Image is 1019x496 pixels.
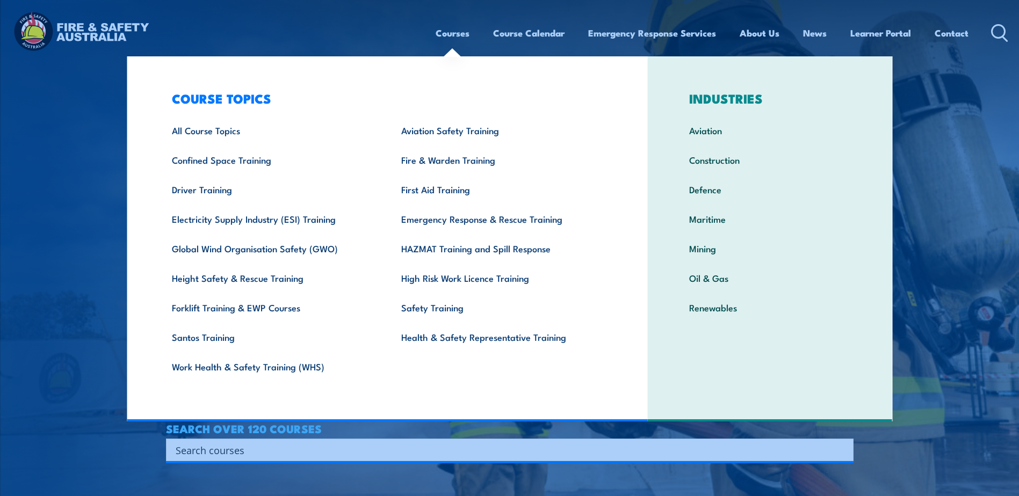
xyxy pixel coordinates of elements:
a: Aviation Safety Training [385,115,614,145]
a: Height Safety & Rescue Training [155,263,385,293]
a: Emergency Response & Rescue Training [385,204,614,234]
a: Contact [935,19,969,47]
h3: COURSE TOPICS [155,91,614,106]
a: Emergency Response Services [588,19,716,47]
a: Defence [673,174,868,204]
a: About Us [740,19,779,47]
a: Aviation [673,115,868,145]
button: Search magnifier button [835,442,850,457]
a: Learner Portal [850,19,911,47]
a: News [803,19,827,47]
a: Construction [673,145,868,174]
a: Mining [673,234,868,263]
a: Forklift Training & EWP Courses [155,293,385,322]
a: Electricity Supply Industry (ESI) Training [155,204,385,234]
a: Work Health & Safety Training (WHS) [155,352,385,381]
a: Health & Safety Representative Training [385,322,614,352]
h4: SEARCH OVER 120 COURSES [166,422,854,434]
a: Renewables [673,293,868,322]
form: Search form [178,442,832,457]
a: Santos Training [155,322,385,352]
a: Maritime [673,204,868,234]
a: All Course Topics [155,115,385,145]
a: High Risk Work Licence Training [385,263,614,293]
a: Global Wind Organisation Safety (GWO) [155,234,385,263]
a: Safety Training [385,293,614,322]
h3: INDUSTRIES [673,91,868,106]
a: HAZMAT Training and Spill Response [385,234,614,263]
a: Driver Training [155,174,385,204]
a: Courses [436,19,469,47]
a: Oil & Gas [673,263,868,293]
a: Confined Space Training [155,145,385,174]
input: Search input [176,442,830,458]
a: Course Calendar [493,19,565,47]
a: First Aid Training [385,174,614,204]
a: Fire & Warden Training [385,145,614,174]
